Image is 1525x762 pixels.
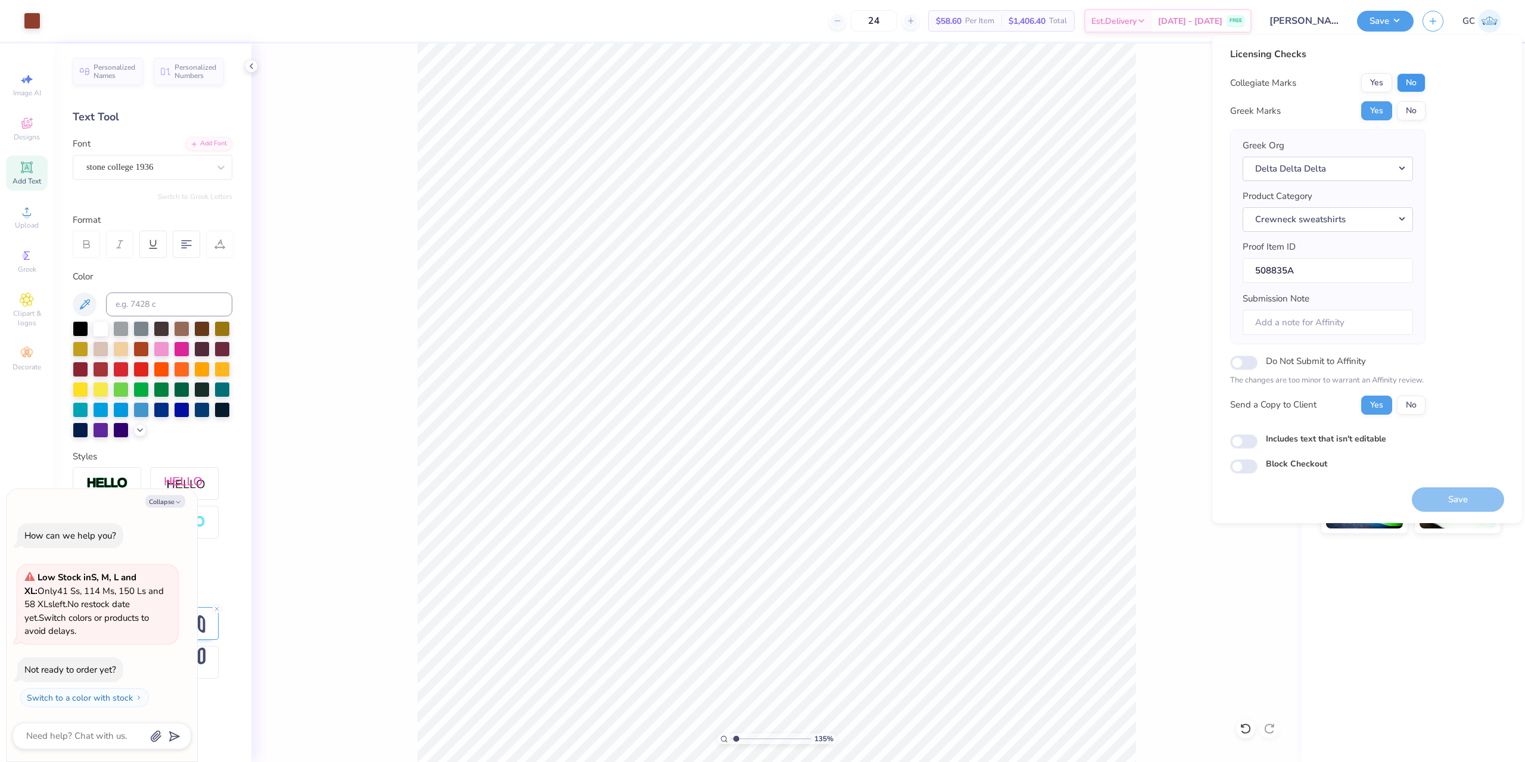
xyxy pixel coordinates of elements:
[1266,433,1386,445] label: Includes text that isn't editable
[94,63,136,80] span: Personalized Names
[851,10,897,32] input: – –
[135,694,142,701] img: Switch to a color with stock
[73,109,232,125] div: Text Tool
[1243,189,1312,203] label: Product Category
[1266,458,1327,470] label: Block Checkout
[1357,11,1414,32] button: Save
[164,476,206,491] img: Shadow
[73,270,232,284] div: Color
[1266,353,1366,369] label: Do Not Submit to Affinity
[73,137,91,151] label: Font
[185,137,232,151] div: Add Font
[1397,101,1426,120] button: No
[13,88,41,98] span: Image AI
[1230,104,1281,118] div: Greek Marks
[1243,240,1296,254] label: Proof Item ID
[24,664,116,676] div: Not ready to order yet?
[24,571,164,637] span: Only 41 Ss, 114 Ms, 150 Ls and 58 XLs left. Switch colors or products to avoid delays.
[106,293,232,316] input: e.g. 7428 c
[1230,398,1317,412] div: Send a Copy to Client
[24,598,130,624] span: No restock date yet.
[86,477,128,490] img: Stroke
[20,688,149,707] button: Switch to a color with stock
[158,192,232,201] button: Switch to Greek Letters
[175,63,217,80] span: Personalized Numbers
[1243,310,1413,335] input: Add a note for Affinity
[965,15,994,27] span: Per Item
[814,733,833,744] span: 135 %
[1462,14,1475,28] span: GC
[1478,10,1501,33] img: Gerard Christopher Trorres
[1091,15,1137,27] span: Est. Delivery
[145,495,185,508] button: Collapse
[13,176,41,186] span: Add Text
[1361,396,1392,415] button: Yes
[24,530,116,542] div: How can we help you?
[936,15,961,27] span: $58.60
[1397,396,1426,415] button: No
[1361,73,1392,92] button: Yes
[1009,15,1045,27] span: $1,406.40
[1158,15,1222,27] span: [DATE] - [DATE]
[24,571,136,597] strong: Low Stock in S, M, L and XL :
[1397,73,1426,92] button: No
[1462,10,1501,33] a: GC
[1243,157,1413,181] button: Delta Delta Delta
[1261,9,1348,33] input: Untitled Design
[1230,76,1296,90] div: Collegiate Marks
[14,132,40,142] span: Designs
[73,450,232,464] div: Styles
[13,362,41,372] span: Decorate
[6,309,48,328] span: Clipart & logos
[1049,15,1067,27] span: Total
[15,220,39,230] span: Upload
[1243,292,1309,306] label: Submission Note
[1243,207,1413,232] button: Crewneck sweatshirts
[1230,47,1426,61] div: Licensing Checks
[1361,101,1392,120] button: Yes
[1230,17,1242,25] span: FREE
[1230,375,1426,387] p: The changes are too minor to warrant an Affinity review.
[1243,139,1284,153] label: Greek Org
[18,265,36,274] span: Greek
[73,213,234,227] div: Format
